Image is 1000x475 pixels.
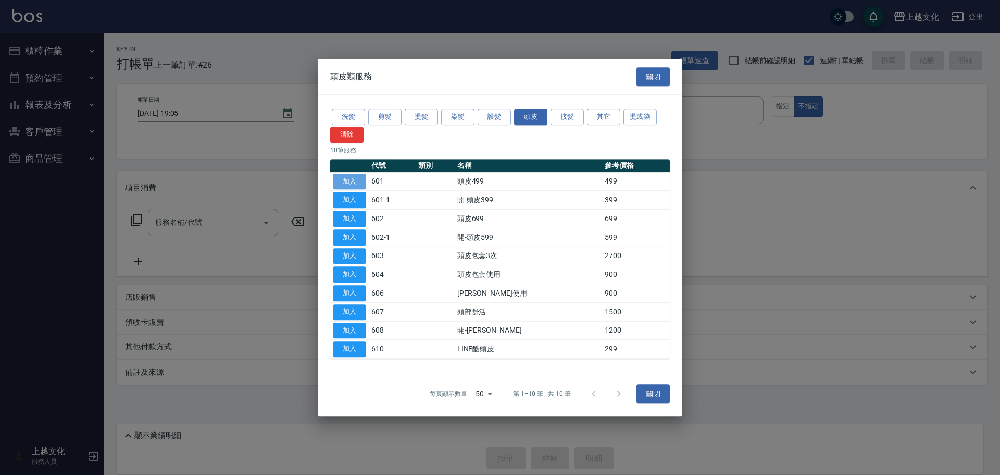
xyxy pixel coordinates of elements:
[455,228,603,247] td: 開-頭皮599
[333,211,366,227] button: 加入
[455,210,603,228] td: 頭皮699
[623,109,657,125] button: 燙或染
[333,248,366,264] button: 加入
[602,172,670,191] td: 499
[602,210,670,228] td: 699
[551,109,584,125] button: 接髮
[602,159,670,173] th: 參考價格
[602,302,670,321] td: 1500
[471,380,496,408] div: 50
[455,302,603,321] td: 頭部舒活
[513,389,571,398] p: 第 1–10 筆 共 10 筆
[602,321,670,340] td: 1200
[478,109,511,125] button: 護髮
[369,265,416,284] td: 604
[587,109,620,125] button: 其它
[455,191,603,210] td: 開-頭皮399
[369,321,416,340] td: 608
[405,109,438,125] button: 燙髮
[416,159,455,173] th: 類別
[330,127,364,143] button: 清除
[369,228,416,247] td: 602-1
[368,109,402,125] button: 剪髮
[455,159,603,173] th: 名稱
[602,247,670,265] td: 2700
[369,340,416,359] td: 610
[602,265,670,284] td: 900
[441,109,474,125] button: 染髮
[333,285,366,301] button: 加入
[333,266,366,283] button: 加入
[333,229,366,246] button: 加入
[514,109,547,125] button: 頭皮
[333,341,366,357] button: 加入
[455,284,603,303] td: [PERSON_NAME]使用
[369,191,416,210] td: 601-1
[602,191,670,210] td: 399
[602,340,670,359] td: 299
[455,321,603,340] td: 開-[PERSON_NAME]
[602,284,670,303] td: 900
[332,109,365,125] button: 洗髮
[369,159,416,173] th: 代號
[455,247,603,265] td: 頭皮包套3次
[455,340,603,359] td: LINE酷頭皮
[430,389,467,398] p: 每頁顯示數量
[455,265,603,284] td: 頭皮包套使用
[369,210,416,228] td: 602
[369,247,416,265] td: 603
[369,302,416,321] td: 607
[369,172,416,191] td: 601
[330,71,372,82] span: 頭皮類服務
[636,67,670,87] button: 關閉
[602,228,670,247] td: 599
[455,172,603,191] td: 頭皮499
[330,145,670,155] p: 10 筆服務
[333,192,366,208] button: 加入
[369,284,416,303] td: 606
[333,323,366,339] button: 加入
[333,304,366,320] button: 加入
[333,174,366,190] button: 加入
[636,384,670,404] button: 關閉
